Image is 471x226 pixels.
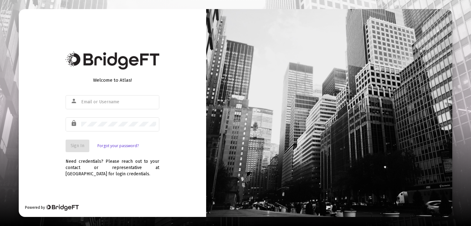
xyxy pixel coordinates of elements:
div: Welcome to Atlas! [66,77,159,83]
mat-icon: lock [71,120,78,127]
a: Forgot your password? [97,143,139,149]
img: Bridge Financial Technology Logo [66,52,159,69]
div: Powered by [25,204,78,211]
button: Sign In [66,140,89,152]
mat-icon: person [71,97,78,105]
div: Need credentials? Please reach out to your contact or representative at [GEOGRAPHIC_DATA] for log... [66,152,159,177]
input: Email or Username [81,100,156,105]
span: Sign In [71,143,84,148]
img: Bridge Financial Technology Logo [46,204,78,211]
